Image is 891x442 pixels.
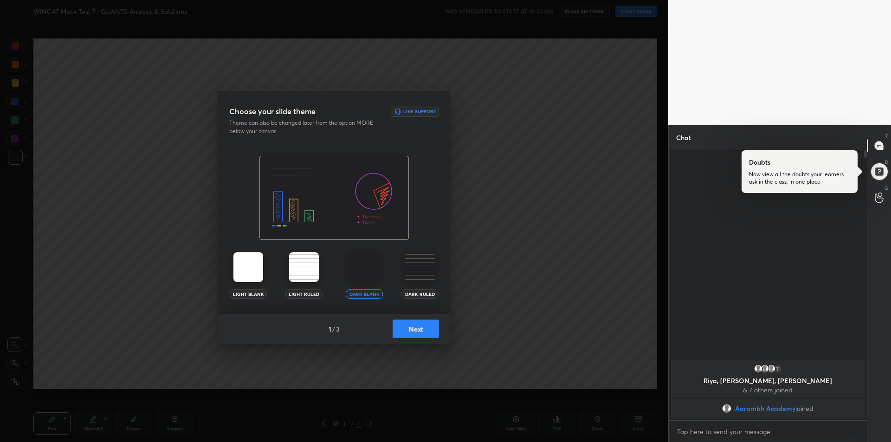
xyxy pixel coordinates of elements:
img: darkRuledTheme.359fb5fd.svg [405,252,435,282]
img: default.png [767,364,776,373]
p: G [885,185,888,192]
h4: / [332,324,335,334]
div: Light Ruled [285,289,323,299]
img: default.png [722,404,731,413]
div: Dark Ruled [401,289,439,299]
button: Next [393,320,439,338]
h4: 3 [336,324,340,334]
p: & 7 others joined [677,386,859,394]
img: lightRuledTheme.002cd57a.svg [289,252,319,282]
p: D [885,159,888,166]
img: lightTheme.5bb83c5b.svg [233,252,263,282]
p: T [885,133,888,140]
div: Dark Blank [346,289,383,299]
img: default.png [760,364,769,373]
div: grid [669,359,867,420]
p: Chat [669,125,698,150]
h3: Choose your slide theme [229,106,316,117]
span: Aarambh Academy [735,405,795,412]
div: Light Blank [230,289,267,299]
p: Riya, [PERSON_NAME], [PERSON_NAME] [677,377,859,384]
p: Theme can also be changed later from the option MORE below your canvas [229,119,380,135]
img: default.png [754,364,763,373]
div: 7 [773,364,782,373]
h4: 1 [329,324,331,334]
img: darkTheme.aa1caeba.svg [349,252,379,282]
span: joined [795,405,814,412]
img: darkThemeBanner.f801bae7.svg [259,156,409,240]
h6: Live Support [403,109,436,114]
